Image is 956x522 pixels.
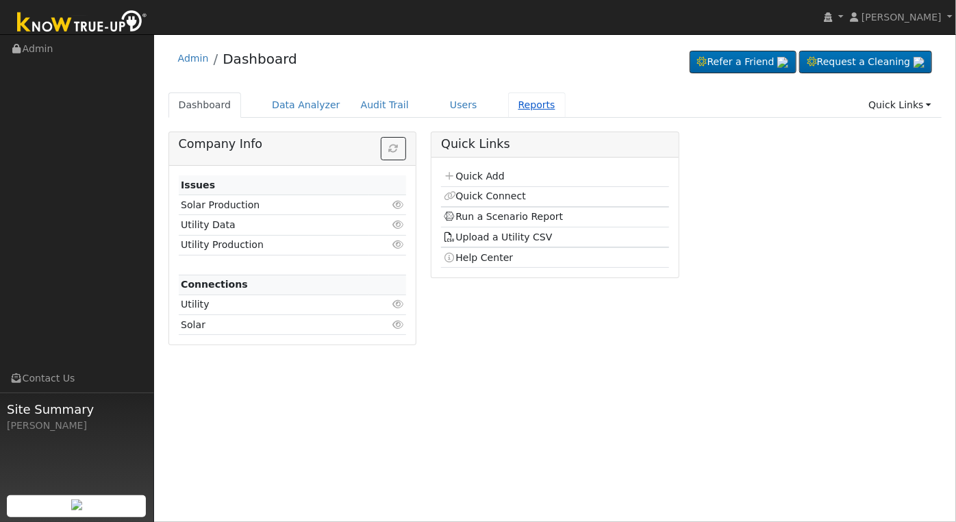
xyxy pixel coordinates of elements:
td: Solar Production [179,195,370,215]
a: Upload a Utility CSV [444,232,553,243]
a: Users [440,92,488,118]
i: Click to view [392,320,404,330]
a: Quick Links [858,92,942,118]
td: Utility Data [179,215,370,235]
i: Click to view [392,200,404,210]
h5: Quick Links [441,137,668,151]
img: retrieve [71,499,82,510]
a: Quick Add [444,171,505,182]
a: Run a Scenario Report [444,211,564,222]
i: Click to view [392,299,404,309]
a: Refer a Friend [690,51,796,74]
img: retrieve [777,57,788,68]
strong: Issues [181,179,215,190]
a: Dashboard [168,92,242,118]
i: Click to view [392,240,404,249]
td: Utility [179,295,370,314]
img: retrieve [914,57,924,68]
span: [PERSON_NAME] [861,12,942,23]
img: Know True-Up [10,8,154,38]
a: Help Center [444,252,514,263]
a: Data Analyzer [262,92,351,118]
a: Reports [508,92,566,118]
a: Request a Cleaning [799,51,932,74]
span: Site Summary [7,400,147,419]
a: Dashboard [223,51,297,67]
a: Admin [178,53,209,64]
strong: Connections [181,279,248,290]
a: Audit Trail [351,92,419,118]
h5: Company Info [179,137,406,151]
td: Solar [179,315,370,335]
div: [PERSON_NAME] [7,419,147,433]
a: Quick Connect [444,190,526,201]
td: Utility Production [179,235,370,255]
i: Click to view [392,220,404,229]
